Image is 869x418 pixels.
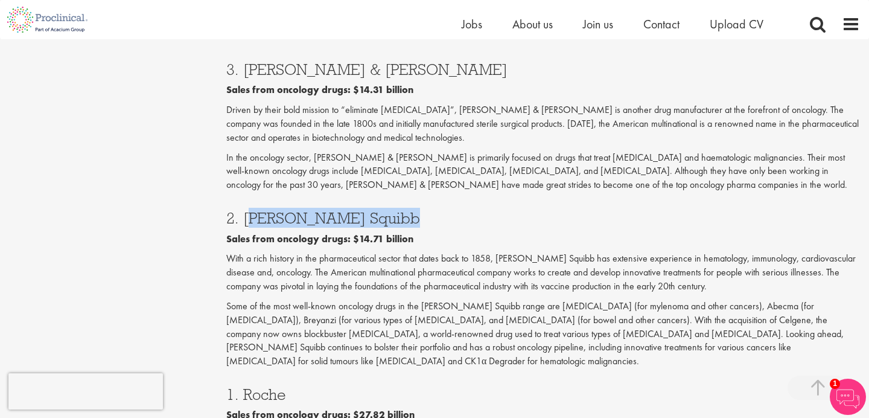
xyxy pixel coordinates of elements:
[226,233,413,245] b: Sales from oncology drugs: $14.71 billion
[462,16,482,32] a: Jobs
[226,83,413,96] b: Sales from oncology drugs: $14.31 billion
[226,151,860,193] p: In the oncology sector, [PERSON_NAME] & [PERSON_NAME] is primarily focused on drugs that treat [M...
[830,379,840,389] span: 1
[8,373,163,410] iframe: reCAPTCHA
[226,252,860,294] p: With a rich history in the pharmaceutical sector that dates back to 1858, [PERSON_NAME] Squibb ha...
[512,16,553,32] a: About us
[226,62,860,77] h3: 3. [PERSON_NAME] & [PERSON_NAME]
[583,16,613,32] a: Join us
[830,379,866,415] img: Chatbot
[710,16,763,32] a: Upload CV
[226,210,860,226] h3: 2. [PERSON_NAME] Squibb
[643,16,680,32] a: Contact
[226,387,860,402] h3: 1. Roche
[226,103,860,145] p: Driven by their bold mission to “eliminate [MEDICAL_DATA]”, [PERSON_NAME] & [PERSON_NAME] is anot...
[226,300,860,368] p: Some of the most well-known oncology drugs in the [PERSON_NAME] Squibb range are [MEDICAL_DATA] (...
